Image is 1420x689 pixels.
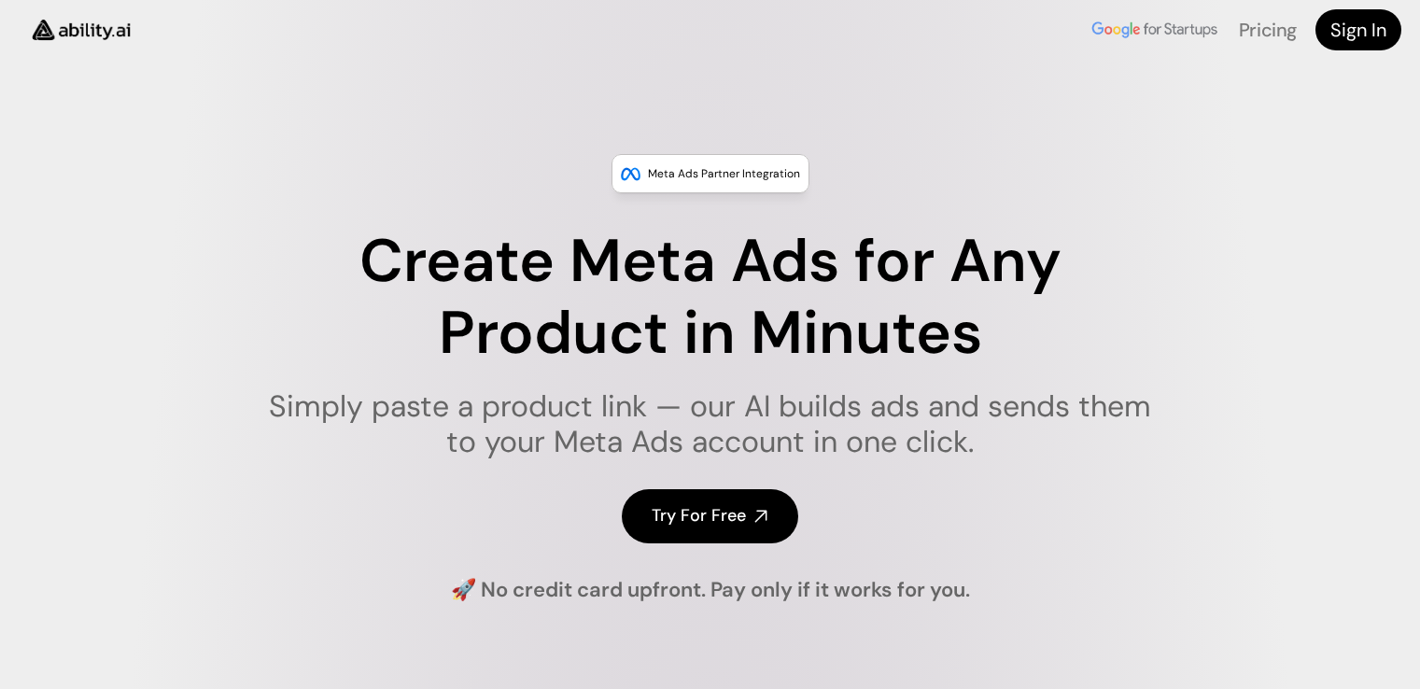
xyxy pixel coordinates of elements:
[257,226,1163,370] h1: Create Meta Ads for Any Product in Minutes
[1239,18,1297,42] a: Pricing
[1315,9,1401,50] a: Sign In
[652,504,746,527] h4: Try For Free
[622,489,798,542] a: Try For Free
[648,164,800,183] p: Meta Ads Partner Integration
[451,576,970,605] h4: 🚀 No credit card upfront. Pay only if it works for you.
[1330,17,1386,43] h4: Sign In
[257,388,1163,460] h1: Simply paste a product link — our AI builds ads and sends them to your Meta Ads account in one cl...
